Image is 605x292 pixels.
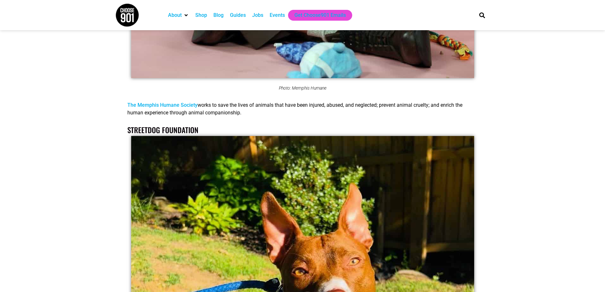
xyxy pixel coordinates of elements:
[165,10,468,21] nav: Main nav
[127,85,478,91] figcaption: Photo: Memphis Humane
[230,11,246,19] a: Guides
[294,11,346,19] a: Get Choose901 Emails
[165,10,192,21] div: About
[270,11,285,19] a: Events
[252,11,263,19] a: Jobs
[127,125,198,135] a: Streetdog Foundation
[127,102,198,108] a: The Memphis Humane Society
[477,10,487,20] div: Search
[213,11,224,19] a: Blog
[127,101,478,117] p: works to save the lives of animals that have been injured, abused, and neglected; prevent animal ...
[168,11,182,19] a: About
[195,11,207,19] a: Shop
